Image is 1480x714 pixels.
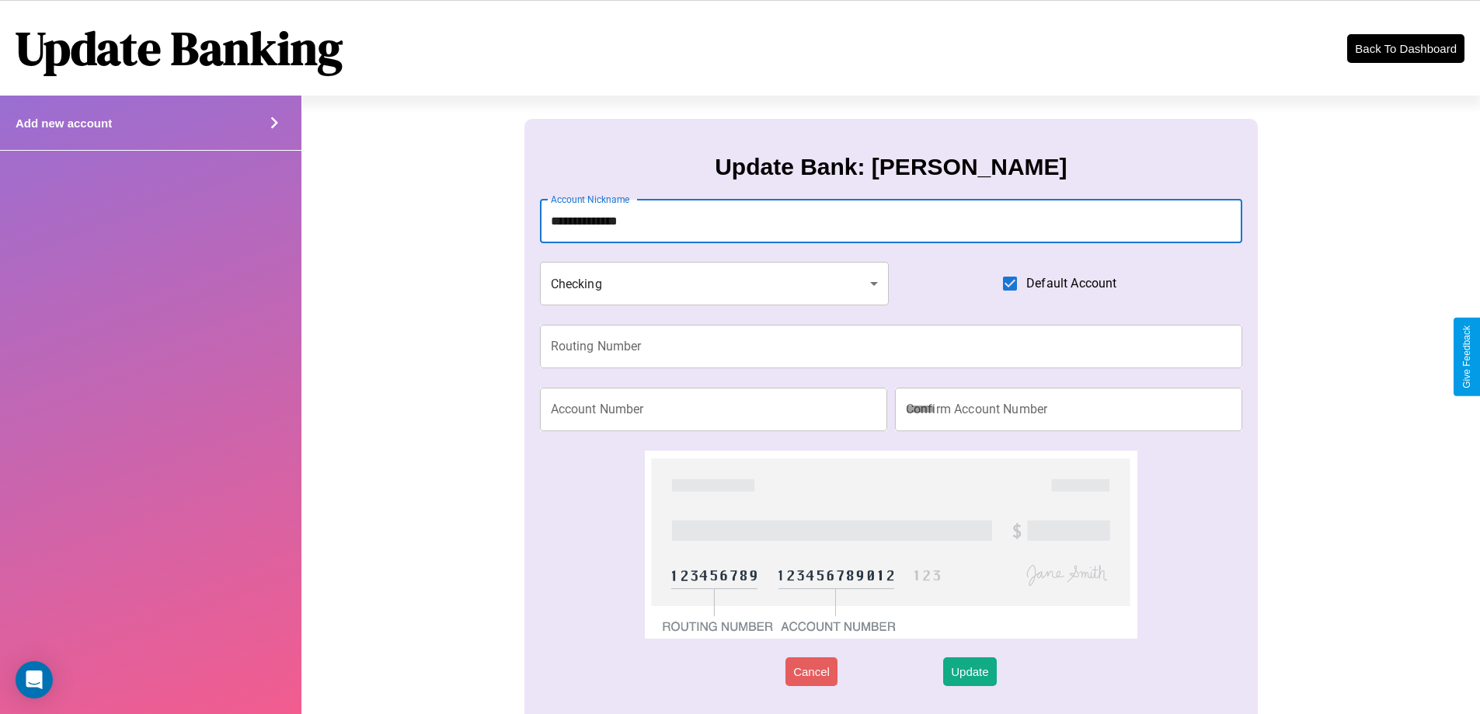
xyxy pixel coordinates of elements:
div: Open Intercom Messenger [16,661,53,698]
div: Checking [540,262,890,305]
img: check [645,451,1137,639]
h4: Add new account [16,117,112,130]
button: Back To Dashboard [1347,34,1464,63]
label: Account Nickname [551,193,630,206]
h1: Update Banking [16,16,343,80]
h3: Update Bank: [PERSON_NAME] [715,154,1067,180]
div: Give Feedback [1461,326,1472,388]
button: Update [943,657,996,686]
span: Default Account [1026,274,1116,293]
button: Cancel [785,657,838,686]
